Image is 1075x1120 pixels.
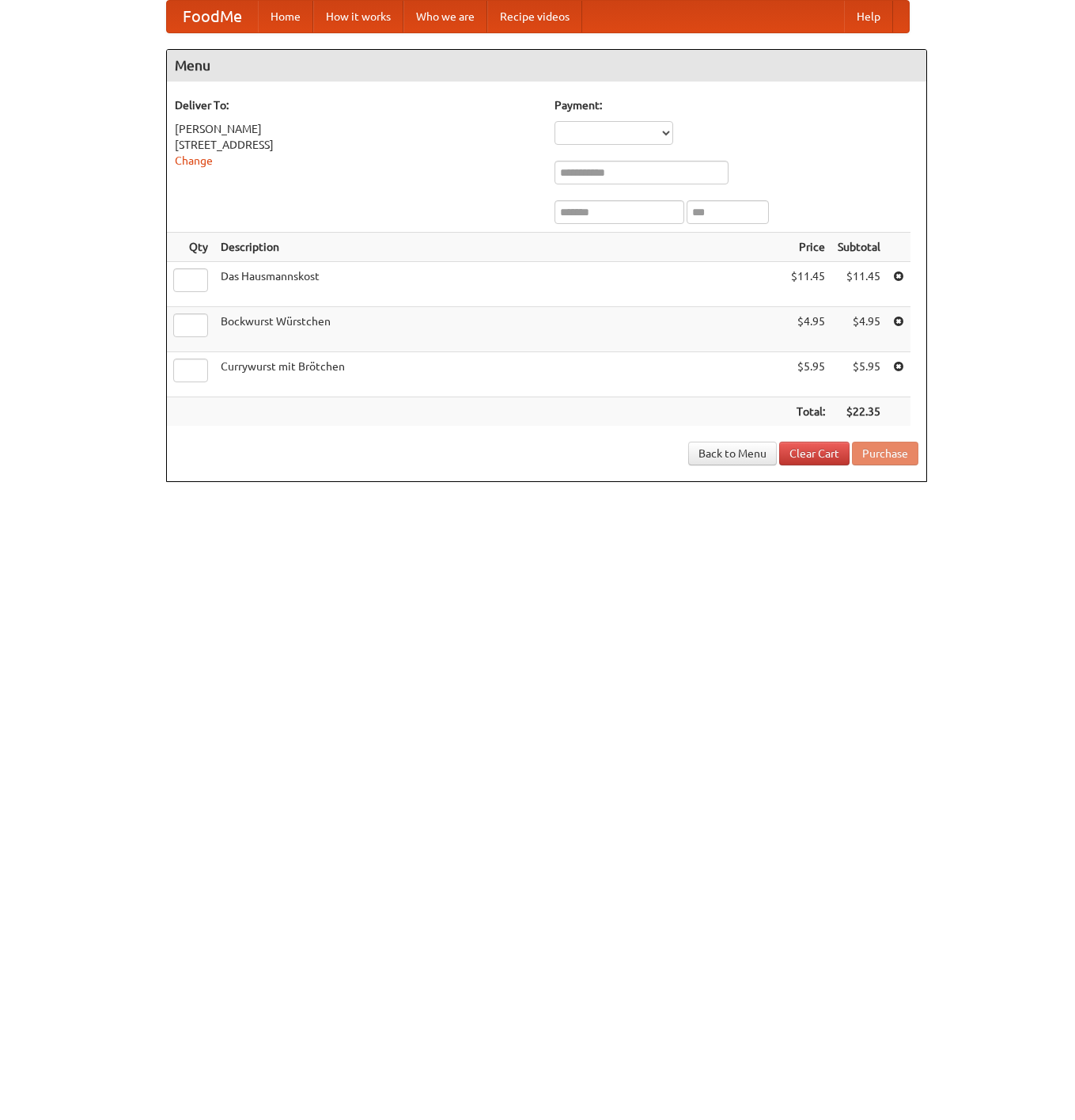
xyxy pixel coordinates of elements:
[831,307,887,352] td: $4.95
[214,262,785,307] td: Das Hausmannskost
[175,154,213,167] a: Change
[831,262,887,307] td: $11.45
[175,97,539,113] h5: Deliver To:
[175,121,539,137] div: [PERSON_NAME]
[785,233,831,262] th: Price
[831,233,887,262] th: Subtotal
[214,352,785,397] td: Currywurst mit Brötchen
[831,352,887,397] td: $5.95
[258,1,313,32] a: Home
[785,397,831,427] th: Total:
[167,233,214,262] th: Qty
[555,97,918,113] h5: Payment:
[785,307,831,352] td: $4.95
[214,307,785,352] td: Bockwurst Würstchen
[831,397,887,427] th: $22.35
[403,1,487,32] a: Who we are
[487,1,582,32] a: Recipe videos
[167,1,258,32] a: FoodMe
[779,442,850,465] a: Clear Cart
[688,442,777,465] a: Back to Menu
[214,233,785,262] th: Description
[785,352,831,397] td: $5.95
[785,262,831,307] td: $11.45
[167,50,926,82] h4: Menu
[313,1,403,32] a: How it works
[844,1,893,32] a: Help
[175,137,539,153] div: [STREET_ADDRESS]
[852,442,918,465] button: Purchase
